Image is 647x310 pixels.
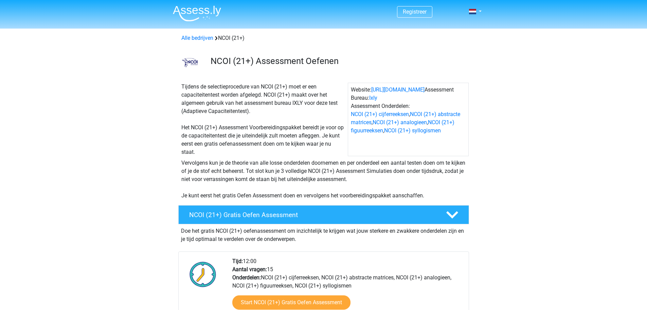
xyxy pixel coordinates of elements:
[179,34,469,42] div: NCOI (21+)
[232,274,261,281] b: Onderdelen:
[173,5,221,21] img: Assessly
[373,119,427,126] a: NCOI (21+) analogieen
[384,127,441,134] a: NCOI (21+) syllogismen
[186,257,220,291] img: Klok
[403,9,427,15] a: Registreer
[232,295,351,310] a: Start NCOI (21+) Gratis Oefen Assessment
[179,159,469,200] div: Vervolgens kun je de theorie van alle losse onderdelen doornemen en per onderdeel een aantal test...
[371,86,425,93] a: [URL][DOMAIN_NAME]
[189,211,435,219] h4: NCOI (21+) Gratis Oefen Assessment
[176,205,472,224] a: NCOI (21+) Gratis Oefen Assessment
[181,35,213,41] a: Alle bedrijven
[232,258,243,264] b: Tijd:
[348,83,469,156] div: Website: Assessment Bureau: Assessment Onderdelen: , , , ,
[178,224,469,243] div: Doe het gratis NCOI (21+) oefenassessment om inzichtelijk te krijgen wat jouw sterkere en zwakker...
[351,111,409,117] a: NCOI (21+) cijferreeksen
[179,83,348,156] div: Tijdens de selectieprocedure van NCOI (21+) moet er een capaciteitentest worden afgelegd. NCOI (2...
[232,266,267,273] b: Aantal vragen:
[369,95,377,101] a: Ixly
[211,56,464,66] h3: NCOI (21+) Assessment Oefenen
